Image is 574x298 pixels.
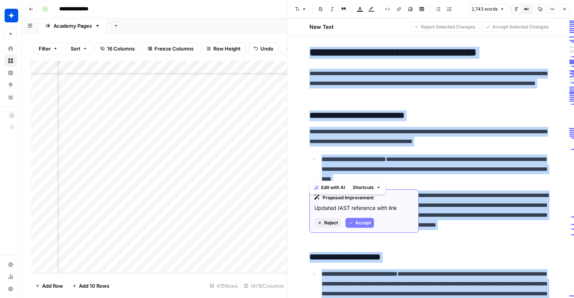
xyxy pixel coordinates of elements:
h2: New Text [309,23,334,31]
a: Home [5,43,17,55]
button: Reject Selected Changes [411,22,479,32]
span: Reject Selected Changes [421,24,476,30]
span: Row Height [213,45,241,52]
span: Filter [39,45,51,52]
a: Your Data [5,91,17,103]
span: Accept [355,219,371,226]
span: Shortcuts [353,184,374,191]
span: Add 10 Rows [79,282,109,290]
img: Wiz Logo [5,9,18,22]
span: Add Row [42,282,63,290]
button: 2,743 words [468,4,508,14]
button: Freeze Columns [143,43,199,55]
button: Add 10 Rows [68,280,114,292]
button: Undo [249,43,278,55]
button: Accept Selected Changes [482,22,552,32]
button: Add Row [31,280,68,292]
button: Help + Support [5,283,17,295]
div: 14/16 Columns [241,280,287,292]
div: Academy Pages [54,22,92,30]
button: Reject [314,218,341,228]
a: Opportunities [5,79,17,91]
a: Settings [5,259,17,271]
span: 16 Columns [107,45,135,52]
span: Accept Selected Changes [492,24,549,30]
span: Reject [324,219,338,226]
button: Accept [345,218,374,228]
button: Shortcuts [350,183,384,192]
button: Filter [34,43,63,55]
button: Edit with AI [311,183,348,192]
button: Workspace: Wiz [5,6,17,25]
a: Insights [5,67,17,79]
span: Sort [71,45,80,52]
a: Browse [5,55,17,67]
div: Proposed Improvement [314,194,414,201]
span: Freeze Columns [155,45,194,52]
a: Usage [5,271,17,283]
span: Edit with AI [321,184,345,191]
button: 16 Columns [95,43,140,55]
span: 2,743 words [471,6,498,13]
button: Row Height [202,43,246,55]
span: Undo [260,45,273,52]
div: 415 Rows [207,280,241,292]
button: Sort [66,43,92,55]
a: Academy Pages [39,18,107,33]
p: Updated IAST reference with link [314,204,414,212]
